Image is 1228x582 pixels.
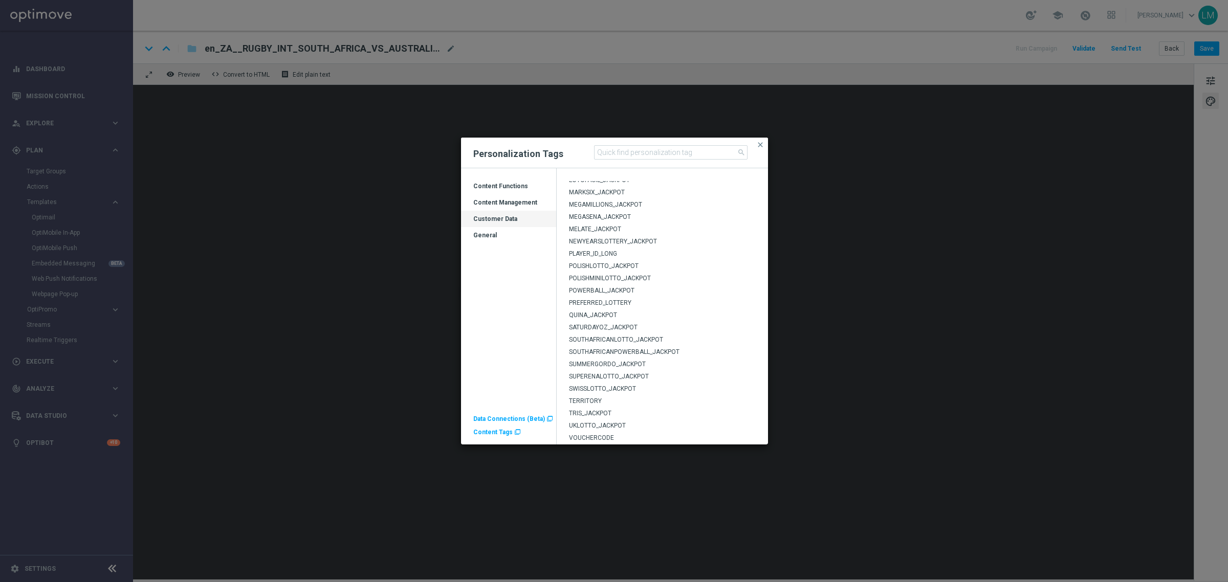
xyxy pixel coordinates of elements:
span: MARKSIX_JACKPOT [569,189,625,196]
div: Press SPACE to select this row. [557,260,769,273]
div: Press SPACE to select this row. [557,420,769,432]
div: Press SPACE to select this row. [557,211,769,223]
div: Press SPACE to select this row. [557,383,769,395]
div: Press SPACE to select this row. [557,334,769,346]
span:  [514,429,520,435]
div: Press SPACE to select this row. [557,187,769,199]
div: Press SPACE to select this row. [461,194,556,211]
div: Press SPACE to select this row. [557,359,769,371]
span: MEGASENA_JACKPOT [569,213,631,220]
div: Press SPACE to select this row. [461,227,556,243]
div: Press SPACE to select this row. [557,309,769,322]
input: Quick find personalization tag [594,145,748,160]
span: VOUCHERCODE [569,434,614,441]
span: SUMMERGORDO_JACKPOT [569,361,646,368]
span: POLISHMINILOTTO_JACKPOT [569,275,651,282]
div: Press SPACE to select this row. [557,248,769,260]
span: SOUTHAFRICANLOTTO_JACKPOT [569,336,663,343]
span: TERRITORY [569,397,602,405]
span: Content Tags [473,429,513,436]
span: PREFERRED_LOTTERY [569,299,631,306]
span:  [546,416,553,422]
span: PLAYER_ID_LONG [569,250,617,257]
div: Content Management [461,198,556,215]
span: MELATE_JACKPOT [569,226,621,233]
h2: Personalization Tags [473,148,563,160]
div: Press SPACE to select this row. [557,273,769,285]
span: SATURDAYOZ_JACKPOT [569,324,638,331]
div: Press SPACE to select this row. [557,285,769,297]
div: General [461,231,556,248]
span: POWERBALL_JACKPOT [569,287,634,294]
span: UKLOTTO_JACKPOT [569,422,626,429]
span: SOUTHAFRICANPOWERBALL_JACKPOT [569,348,679,355]
span: TRIS_JACKPOT [569,410,611,417]
span: close [756,141,764,149]
span: SWISSLOTTO_JACKPOT [569,385,636,392]
div: Customer Data [461,215,556,231]
div: Press SPACE to select this row. [557,432,769,444]
div: Press SPACE to deselect this row. [461,211,556,227]
div: Press SPACE to select this row. [557,371,769,383]
div: Press SPACE to select this row. [557,322,769,334]
span: search [737,148,745,156]
div: Content Functions [461,182,556,198]
span: NEWYEARSLOTTERY_JACKPOT [569,238,657,245]
div: Press SPACE to select this row. [557,297,769,309]
span: Data Connections (Beta) [473,415,545,422]
span: POLISHLOTTO_JACKPOT [569,262,639,270]
div: Press SPACE to select this row. [557,408,769,420]
span: MEGAMILLIONS_JACKPOT [569,201,642,208]
div: Press SPACE to select this row. [557,199,769,211]
div: Press SPACE to select this row. [557,395,769,408]
div: Press SPACE to select this row. [557,223,769,236]
div: Press SPACE to select this row. [557,236,769,248]
div: Press SPACE to select this row. [461,178,556,194]
span: QUINA_JACKPOT [569,311,617,319]
div: Press SPACE to select this row. [557,346,769,359]
span: SUPERENALOTTO_JACKPOT [569,373,649,380]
